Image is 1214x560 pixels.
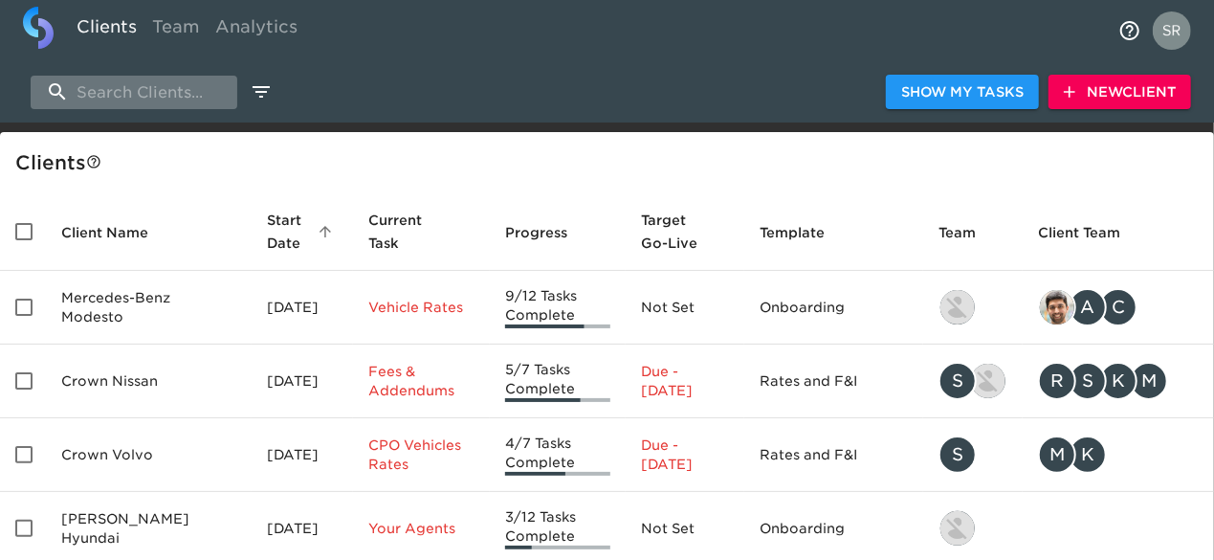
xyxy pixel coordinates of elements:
[252,345,353,418] td: [DATE]
[46,345,252,418] td: Crown Nissan
[940,290,975,325] img: kevin.lo@roadster.com
[1038,362,1199,400] div: rrobins@crowncars.com, sparent@crowncars.com, kwilson@crowncars.com, mcooley@crowncars.com
[368,519,475,538] p: Your Agents
[940,511,975,546] img: kevin.lo@roadster.com
[641,209,704,255] span: Calculated based on the start date and the duration of all Tasks contained in this Hub.
[1153,11,1191,50] img: Profile
[144,7,208,54] a: Team
[1064,80,1176,104] span: New Client
[626,271,744,345] td: Not Set
[368,298,475,317] p: Vehicle Rates
[971,364,1005,398] img: austin@roadster.com
[886,75,1039,110] button: Show My Tasks
[744,418,923,492] td: Rates and F&I
[1107,8,1153,54] button: notifications
[938,221,1001,244] span: Team
[46,271,252,345] td: Mercedes-Benz Modesto
[69,7,144,54] a: Clients
[368,436,475,474] p: CPO Vehicles Rates
[760,221,850,244] span: Template
[23,7,54,49] img: logo
[641,362,729,400] p: Due - [DATE]
[1099,362,1137,400] div: K
[252,271,353,345] td: [DATE]
[938,509,1007,548] div: kevin.lo@roadster.com
[938,288,1007,326] div: kevin.lo@roadster.com
[1038,221,1145,244] span: Client Team
[938,362,977,400] div: S
[245,76,277,108] button: edit
[1069,436,1107,474] div: K
[1069,362,1107,400] div: S
[641,209,729,255] span: Target Go-Live
[208,7,305,54] a: Analytics
[490,345,626,418] td: 5/7 Tasks Complete
[1040,290,1074,325] img: sandeep@simplemnt.com
[1099,288,1137,326] div: C
[61,221,173,244] span: Client Name
[368,362,475,400] p: Fees & Addendums
[1038,436,1199,474] div: mcooley@crowncars.com, kwilson@crowncars.com
[368,209,475,255] span: Current Task
[938,436,1007,474] div: savannah@roadster.com
[31,76,237,109] input: search
[641,436,729,474] p: Due - [DATE]
[15,147,1206,178] div: Client s
[490,418,626,492] td: 4/7 Tasks Complete
[252,418,353,492] td: [DATE]
[46,418,252,492] td: Crown Volvo
[1069,288,1107,326] div: A
[1048,75,1191,110] button: NewClient
[490,271,626,345] td: 9/12 Tasks Complete
[938,362,1007,400] div: savannah@roadster.com, austin@roadster.com
[505,221,592,244] span: Progress
[901,80,1024,104] span: Show My Tasks
[1038,288,1199,326] div: sandeep@simplemnt.com, angelique.nurse@roadster.com, clayton.mandel@roadster.com
[368,209,451,255] span: This is the next Task in this Hub that should be completed
[744,345,923,418] td: Rates and F&I
[1130,362,1168,400] div: M
[1038,362,1076,400] div: R
[267,209,338,255] span: Start Date
[1038,436,1076,474] div: M
[744,271,923,345] td: Onboarding
[938,436,977,474] div: S
[86,154,101,169] svg: This is a list of all of your clients and clients shared with you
